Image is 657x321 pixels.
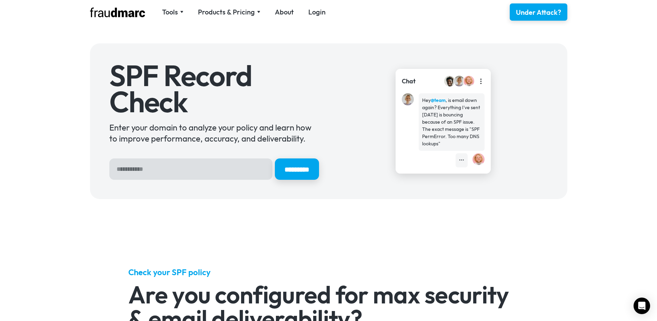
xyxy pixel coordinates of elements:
form: Hero Sign Up Form [109,158,319,180]
strong: @team [431,97,446,103]
h1: SPF Record Check [109,63,319,115]
div: Products & Pricing [198,7,255,17]
div: Tools [162,7,183,17]
div: Open Intercom Messenger [634,298,650,314]
div: Products & Pricing [198,7,260,17]
a: Under Attack? [510,3,567,21]
div: Enter your domain to analyze your policy and learn how to improve performance, accuracy, and deli... [109,122,319,144]
div: Under Attack? [516,8,561,17]
div: Chat [402,77,416,86]
div: Hey , is email down again? Everything I've sent [DATE] is bouncing because of an SPF issue. The e... [422,97,481,147]
a: Login [308,7,326,17]
a: About [275,7,294,17]
div: Tools [162,7,178,17]
div: ••• [459,157,464,164]
h5: Check your SPF policy [128,267,529,278]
